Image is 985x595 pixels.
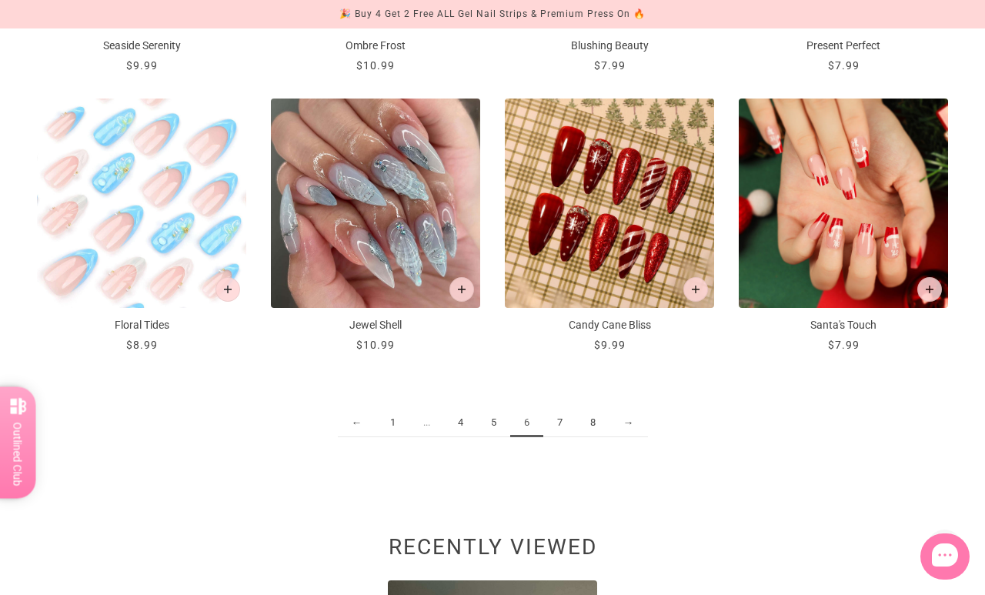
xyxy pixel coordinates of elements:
a: 4 [444,409,477,437]
div: 🎉 Buy 4 Get 2 Free ALL Gel Nail Strips & Premium Press On 🔥 [339,6,646,22]
a: 5 [477,409,510,437]
span: ... [409,409,444,437]
p: Santa's Touch [739,317,948,333]
a: 7 [543,409,576,437]
p: Present Perfect [739,38,948,54]
button: Add to cart [449,277,474,302]
span: $7.99 [828,339,860,351]
a: Floral Tides [37,99,246,353]
a: Candy Cane Bliss [505,99,714,353]
span: $7.99 [828,59,860,72]
span: $10.99 [356,59,395,72]
a: ← [338,409,376,437]
p: Blushing Beauty [505,38,714,54]
span: $7.99 [594,59,626,72]
a: Santa's Touch [739,99,948,353]
a: 8 [576,409,609,437]
p: Candy Cane Bliss [505,317,714,333]
a: 1 [376,409,409,437]
span: $9.99 [126,59,158,72]
button: Add to cart [917,277,942,302]
button: Add to cart [683,277,708,302]
p: Seaside Serenity [37,38,246,54]
button: Add to cart [215,277,240,302]
h2: Recently viewed [37,543,948,560]
span: $9.99 [594,339,626,351]
span: $10.99 [356,339,395,351]
span: 6 [510,409,543,437]
a: → [609,409,648,437]
a: Jewel Shell [271,99,480,353]
p: Floral Tides [37,317,246,333]
p: Jewel Shell [271,317,480,333]
p: Ombre Frost [271,38,480,54]
span: $8.99 [126,339,158,351]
